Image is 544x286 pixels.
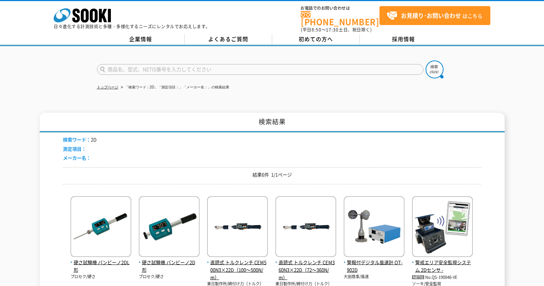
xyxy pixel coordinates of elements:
[63,154,91,161] span: メーカー名：
[360,34,447,45] a: 採用情報
[344,196,405,259] img: OT-902D
[207,259,268,281] span: 直読式 トルクレンチ CEM500N3×22D（100～500N/m）
[275,251,336,281] a: 直読式 トルクレンチ CEM360N3×22D（72～360N/m）
[63,145,86,152] span: 測定項目：
[412,259,473,274] span: 警戒エリア安全監視システム 2Dセンサ -
[301,11,379,26] a: [PHONE_NUMBER]
[275,196,336,259] img: CEM360N3×22D（72～360N/m）
[299,35,333,43] span: 初めての方へ
[97,85,118,89] a: トップページ
[207,251,268,281] a: 直読式 トルクレンチ CEM500N3×22D（100～500N/m）
[301,6,379,10] span: お電話でのお問い合わせは
[70,196,131,259] img: バンビーノ2DL形
[412,196,473,259] img: -
[70,259,131,274] span: 硬さ試験機 バンビーノ2DL形
[139,251,200,273] a: 硬さ試験機 バンビーノ2D形
[379,6,490,25] a: お見積り･お問い合わせはこちら
[63,136,91,143] span: 検索ワード：
[275,259,336,281] span: 直読式 トルクレンチ CEM360N3×22D（72～360N/m）
[272,34,360,45] a: 初めての方へ
[139,259,200,274] span: 硬さ試験機 バンビーノ2D形
[326,26,339,33] span: 17:30
[119,84,230,91] li: 「検索ワード：2D」「測定項目：」「メーカー名：」の検索結果
[63,171,481,179] p: 結果6件 1/1ページ
[387,10,482,21] span: はこちら
[301,26,372,33] span: (平日 ～ 土日、祝日除く)
[139,196,200,259] img: バンビーノ2D形
[185,34,272,45] a: よくあるご質問
[63,136,97,144] li: 2D
[97,34,185,45] a: 企業情報
[344,274,405,280] p: 大田商事/風速
[344,259,405,274] span: 警報付デジタル風速計 OT-902D
[139,274,200,280] p: プロセク/硬さ
[412,251,473,273] a: 警戒エリア安全監視システム 2Dセンサ -
[312,26,322,33] span: 8:50
[97,64,423,75] input: 商品名、型式、NETIS番号を入力してください
[401,11,461,20] strong: お見積り･お問い合わせ
[70,251,131,273] a: 硬さ試験機 バンビーノ2DL形
[344,251,405,273] a: 警報付デジタル風速計 OT-902D
[412,274,473,281] p: No.QS-190046-VE
[426,60,443,78] img: btn_search.png
[207,196,268,259] img: CEM500N3×22D（100～500N/m）
[70,274,131,280] p: プロセク/硬さ
[54,24,210,29] p: 日々進化する計測技術と多種・多様化するニーズにレンタルでお応えします。
[40,113,505,132] h1: 検索結果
